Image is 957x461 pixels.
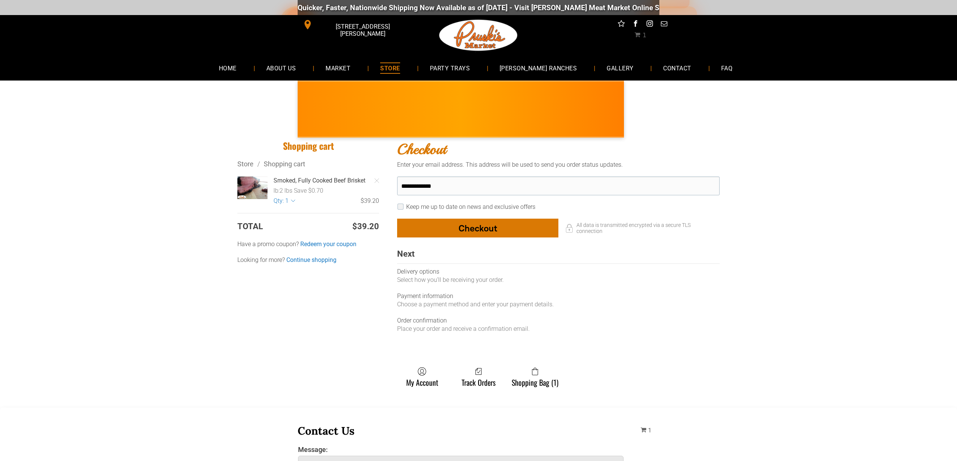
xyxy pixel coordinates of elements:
div: Payment information [397,292,720,300]
span: / [254,160,264,168]
input: Your email address [397,176,720,195]
a: Track Orders [458,367,499,387]
a: instagram [645,19,655,30]
div: Quicker, Faster, Nationwide Shipping Now Available as of [DATE] - Visit [PERSON_NAME] Meat Market... [295,3,751,12]
td: Total [237,221,300,233]
div: 2 lbs Save $0.70 [280,187,323,194]
a: Remove Item [369,173,384,188]
a: email [659,19,669,30]
label: Have a promo coupon? [237,240,379,248]
a: Social network [616,19,626,30]
div: Delivery options [397,268,720,276]
a: PARTY TRAYS [419,58,481,78]
h2: Checkout [397,140,720,158]
a: GALLERY [595,58,645,78]
h1: Shopping cart [237,140,379,152]
a: Shopping cart [264,160,305,168]
div: Place your order and receive a confirmation email. [397,325,720,333]
div: $39.20 [295,197,379,205]
span: $39.20 [352,221,379,233]
a: [PERSON_NAME] RANCHES [488,58,588,78]
div: Choose a payment method and enter your payment details. [397,300,720,309]
a: facebook [631,19,641,30]
button: Checkout [397,219,558,237]
a: Continue shopping [286,256,336,264]
div: Next [397,249,720,264]
span: [PERSON_NAME] MARKET [620,114,768,126]
div: All data is transmitted encrypted via a secure TLS connection [558,219,720,237]
label: Keep me up to date on news and exclusive offers [406,203,535,210]
a: Store [237,160,254,168]
div: Looking for more? [237,256,379,264]
a: Redeem your coupon [300,240,356,248]
label: Message: [298,446,624,453]
div: Enter your email address. This address will be used to send you order status updates. [397,161,720,169]
span: 1 [642,32,646,39]
div: Order confirmation [397,316,720,325]
div: Breadcrumbs [237,159,379,169]
a: Smoked, Fully Cooked Beef Brisket [274,176,379,185]
span: [STREET_ADDRESS][PERSON_NAME] [314,19,411,41]
h3: Contact Us [298,424,624,438]
img: Pruski-s+Market+HQ+Logo2-1920w.png [438,15,519,56]
a: My Account [402,367,442,387]
a: STORE [369,58,411,78]
a: Shopping Bag (1) [508,367,562,387]
a: MARKET [314,58,362,78]
span: 1 [648,427,651,434]
div: lb: [274,187,280,194]
div: Select how you’ll be receiving your order. [397,276,720,284]
a: [STREET_ADDRESS][PERSON_NAME] [298,19,413,30]
a: HOME [208,58,248,78]
a: CONTACT [652,58,702,78]
a: FAQ [710,58,744,78]
a: ABOUT US [255,58,307,78]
